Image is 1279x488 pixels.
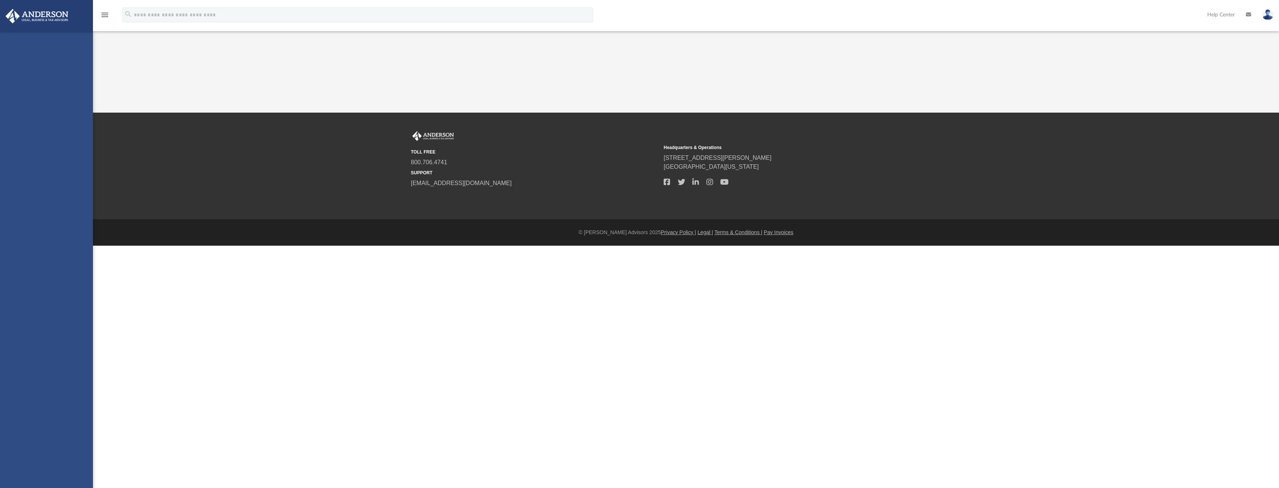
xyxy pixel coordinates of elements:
[664,144,911,151] small: Headquarters & Operations
[664,164,759,170] a: [GEOGRAPHIC_DATA][US_STATE]
[764,229,793,235] a: Pay Invoices
[124,10,132,18] i: search
[661,229,696,235] a: Privacy Policy |
[93,229,1279,236] div: © [PERSON_NAME] Advisors 2025
[715,229,763,235] a: Terms & Conditions |
[664,155,771,161] a: [STREET_ADDRESS][PERSON_NAME]
[100,10,109,19] i: menu
[100,14,109,19] a: menu
[411,131,455,141] img: Anderson Advisors Platinum Portal
[411,149,658,155] small: TOLL FREE
[411,159,447,165] a: 800.706.4741
[411,169,658,176] small: SUPPORT
[1262,9,1273,20] img: User Pic
[3,9,71,23] img: Anderson Advisors Platinum Portal
[411,180,512,186] a: [EMAIL_ADDRESS][DOMAIN_NAME]
[698,229,713,235] a: Legal |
